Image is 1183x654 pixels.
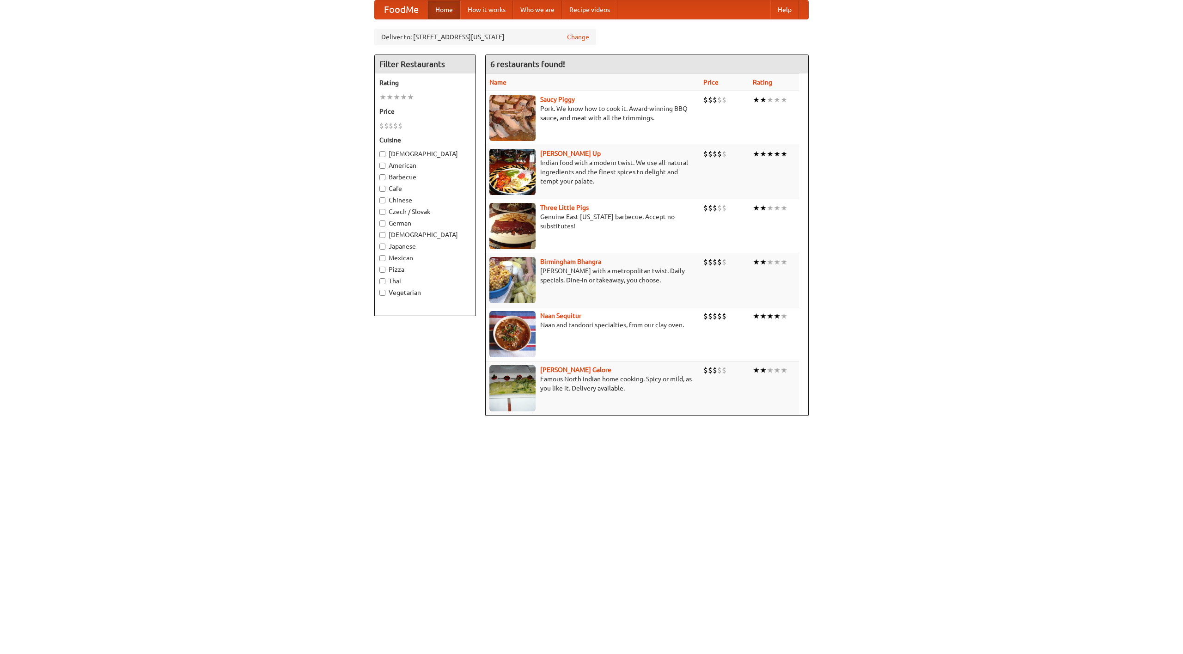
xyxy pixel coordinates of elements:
[384,121,389,131] li: $
[708,203,713,213] li: $
[717,95,722,105] li: $
[774,311,781,321] li: ★
[713,365,717,375] li: $
[708,365,713,375] li: $
[379,276,471,286] label: Thai
[379,197,385,203] input: Chinese
[774,149,781,159] li: ★
[398,121,402,131] li: $
[781,257,787,267] li: ★
[717,149,722,159] li: $
[393,92,400,102] li: ★
[540,258,601,265] b: Birmingham Bhangra
[379,244,385,250] input: Japanese
[379,92,386,102] li: ★
[703,257,708,267] li: $
[781,203,787,213] li: ★
[703,95,708,105] li: $
[781,149,787,159] li: ★
[407,92,414,102] li: ★
[489,149,536,195] img: curryup.jpg
[489,257,536,303] img: bhangra.jpg
[379,151,385,157] input: [DEMOGRAPHIC_DATA]
[722,365,726,375] li: $
[767,203,774,213] li: ★
[379,278,385,284] input: Thai
[379,242,471,251] label: Japanese
[713,149,717,159] li: $
[489,266,696,285] p: [PERSON_NAME] with a metropolitan twist. Daily specials. Dine-in or takeaway, you choose.
[760,203,767,213] li: ★
[717,311,722,321] li: $
[540,96,575,103] b: Saucy Piggy
[379,186,385,192] input: Cafe
[374,29,596,45] div: Deliver to: [STREET_ADDRESS][US_STATE]
[713,311,717,321] li: $
[760,95,767,105] li: ★
[774,365,781,375] li: ★
[379,196,471,205] label: Chinese
[767,257,774,267] li: ★
[722,203,726,213] li: $
[386,92,393,102] li: ★
[760,149,767,159] li: ★
[708,149,713,159] li: $
[770,0,799,19] a: Help
[379,288,471,297] label: Vegetarian
[379,121,384,131] li: $
[717,365,722,375] li: $
[713,95,717,105] li: $
[375,55,476,73] h4: Filter Restaurants
[379,265,471,274] label: Pizza
[389,121,393,131] li: $
[567,32,589,42] a: Change
[489,203,536,249] img: littlepigs.jpg
[489,212,696,231] p: Genuine East [US_STATE] barbecue. Accept no substitutes!
[781,311,787,321] li: ★
[562,0,617,19] a: Recipe videos
[379,253,471,263] label: Mexican
[489,320,696,330] p: Naan and tandoori specialties, from our clay oven.
[379,161,471,170] label: American
[708,257,713,267] li: $
[703,149,708,159] li: $
[379,163,385,169] input: American
[753,203,760,213] li: ★
[753,79,772,86] a: Rating
[379,207,471,216] label: Czech / Slovak
[489,79,506,86] a: Name
[703,79,719,86] a: Price
[767,95,774,105] li: ★
[703,311,708,321] li: $
[753,95,760,105] li: ★
[703,365,708,375] li: $
[708,311,713,321] li: $
[379,209,385,215] input: Czech / Slovak
[489,374,696,393] p: Famous North Indian home cooking. Spicy or mild, as you like it. Delivery available.
[540,204,589,211] b: Three Little Pigs
[379,107,471,116] h5: Price
[703,203,708,213] li: $
[540,312,581,319] a: Naan Sequitur
[379,172,471,182] label: Barbecue
[379,184,471,193] label: Cafe
[489,104,696,122] p: Pork. We know how to cook it. Award-winning BBQ sauce, and meat with all the trimmings.
[767,365,774,375] li: ★
[375,0,428,19] a: FoodMe
[753,257,760,267] li: ★
[379,255,385,261] input: Mexican
[767,311,774,321] li: ★
[379,232,385,238] input: [DEMOGRAPHIC_DATA]
[393,121,398,131] li: $
[760,257,767,267] li: ★
[540,150,601,157] a: [PERSON_NAME] Up
[722,257,726,267] li: $
[708,95,713,105] li: $
[428,0,460,19] a: Home
[379,230,471,239] label: [DEMOGRAPHIC_DATA]
[379,149,471,159] label: [DEMOGRAPHIC_DATA]
[774,95,781,105] li: ★
[767,149,774,159] li: ★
